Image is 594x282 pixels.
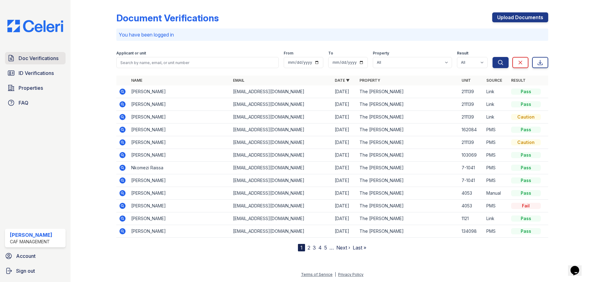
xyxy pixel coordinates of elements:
[284,51,293,56] label: From
[332,124,357,136] td: [DATE]
[230,174,332,187] td: [EMAIL_ADDRESS][DOMAIN_NAME]
[332,187,357,200] td: [DATE]
[335,78,350,83] a: Date ▼
[511,139,541,145] div: Caution
[129,149,230,162] td: [PERSON_NAME]
[230,212,332,225] td: [EMAIL_ADDRESS][DOMAIN_NAME]
[357,124,459,136] td: The [PERSON_NAME]
[459,149,484,162] td: 103069
[511,152,541,158] div: Pass
[332,212,357,225] td: [DATE]
[459,212,484,225] td: 1121
[2,20,68,32] img: CE_Logo_Blue-a8612792a0a2168367f1c8372b55b34899dd931a85d93a1a3d3e32e68fde9ad4.png
[511,215,541,222] div: Pass
[230,225,332,238] td: [EMAIL_ADDRESS][DOMAIN_NAME]
[129,124,230,136] td: [PERSON_NAME]
[511,190,541,196] div: Pass
[332,174,357,187] td: [DATE]
[511,165,541,171] div: Pass
[131,78,142,83] a: Name
[298,244,305,251] div: 1
[119,31,546,38] p: You have been logged in
[484,212,509,225] td: Link
[10,231,52,239] div: [PERSON_NAME]
[459,162,484,174] td: 7-1041
[459,111,484,124] td: 211139
[19,54,58,62] span: Doc Verifications
[492,12,548,22] a: Upload Documents
[308,245,310,251] a: 2
[329,244,334,251] span: …
[19,99,28,106] span: FAQ
[332,136,357,149] td: [DATE]
[230,85,332,98] td: [EMAIL_ADDRESS][DOMAIN_NAME]
[230,124,332,136] td: [EMAIL_ADDRESS][DOMAIN_NAME]
[129,85,230,98] td: [PERSON_NAME]
[484,174,509,187] td: PMS
[568,257,588,276] iframe: chat widget
[230,98,332,111] td: [EMAIL_ADDRESS][DOMAIN_NAME]
[116,12,219,24] div: Document Verifications
[373,51,389,56] label: Property
[484,200,509,212] td: PMS
[129,200,230,212] td: [PERSON_NAME]
[462,78,471,83] a: Unit
[230,187,332,200] td: [EMAIL_ADDRESS][DOMAIN_NAME]
[511,101,541,107] div: Pass
[484,225,509,238] td: PMS
[332,98,357,111] td: [DATE]
[357,162,459,174] td: The [PERSON_NAME]
[129,225,230,238] td: [PERSON_NAME]
[230,136,332,149] td: [EMAIL_ADDRESS][DOMAIN_NAME]
[313,245,316,251] a: 3
[335,272,336,277] div: |
[16,267,35,275] span: Sign out
[2,265,68,277] button: Sign out
[359,78,380,83] a: Property
[129,212,230,225] td: [PERSON_NAME]
[129,174,230,187] td: [PERSON_NAME]
[5,97,66,109] a: FAQ
[511,89,541,95] div: Pass
[459,174,484,187] td: 7-1041
[459,200,484,212] td: 4053
[19,69,54,77] span: ID Verifications
[230,200,332,212] td: [EMAIL_ADDRESS][DOMAIN_NAME]
[357,187,459,200] td: The [PERSON_NAME]
[357,149,459,162] td: The [PERSON_NAME]
[129,187,230,200] td: [PERSON_NAME]
[338,272,364,277] a: Privacy Policy
[332,200,357,212] td: [DATE]
[129,98,230,111] td: [PERSON_NAME]
[459,136,484,149] td: 211139
[332,111,357,124] td: [DATE]
[324,245,327,251] a: 5
[357,200,459,212] td: The [PERSON_NAME]
[10,239,52,245] div: CAF Management
[230,162,332,174] td: [EMAIL_ADDRESS][DOMAIN_NAME]
[332,162,357,174] td: [DATE]
[484,111,509,124] td: Link
[484,85,509,98] td: Link
[511,228,541,234] div: Pass
[116,51,146,56] label: Applicant or unit
[336,245,350,251] a: Next ›
[318,245,322,251] a: 4
[5,82,66,94] a: Properties
[332,149,357,162] td: [DATE]
[357,136,459,149] td: The [PERSON_NAME]
[357,85,459,98] td: The [PERSON_NAME]
[129,111,230,124] td: [PERSON_NAME]
[129,162,230,174] td: Nkomezi Raissa
[332,225,357,238] td: [DATE]
[357,174,459,187] td: The [PERSON_NAME]
[511,177,541,184] div: Pass
[484,187,509,200] td: Manual
[484,136,509,149] td: PMS
[357,98,459,111] td: The [PERSON_NAME]
[230,149,332,162] td: [EMAIL_ADDRESS][DOMAIN_NAME]
[357,225,459,238] td: The [PERSON_NAME]
[116,57,279,68] input: Search by name, email, or unit number
[484,162,509,174] td: PMS
[484,98,509,111] td: Link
